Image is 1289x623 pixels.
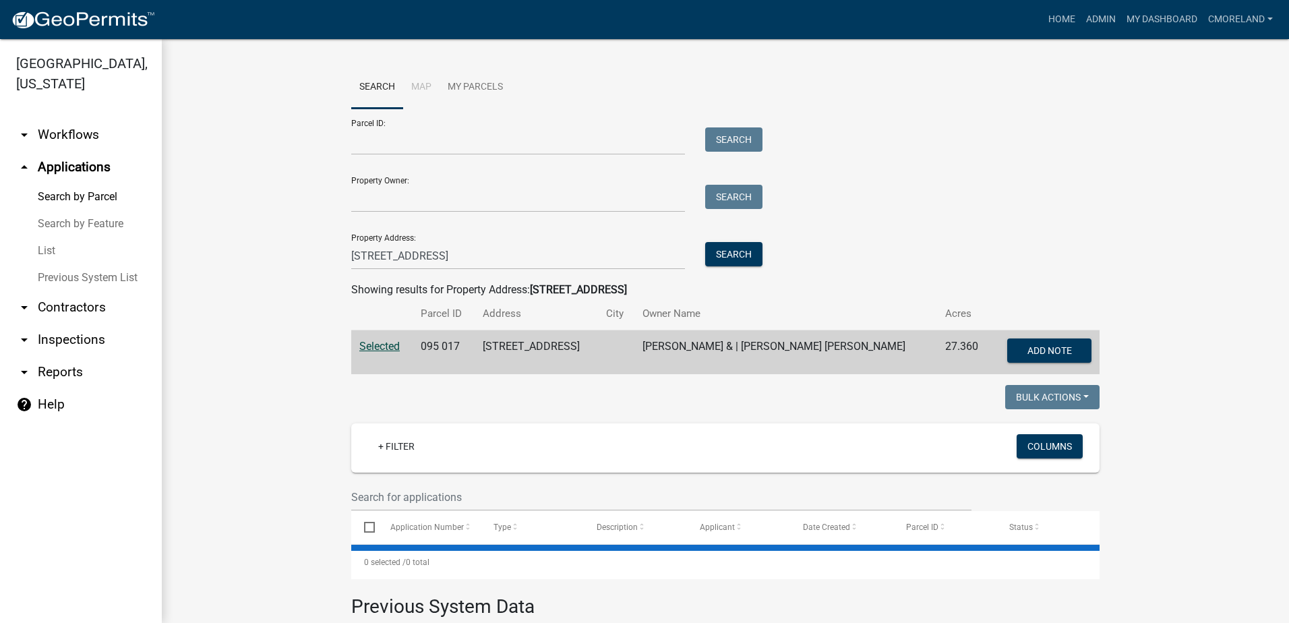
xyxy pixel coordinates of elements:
[1005,385,1100,409] button: Bulk Actions
[351,511,377,543] datatable-header-cell: Select
[803,523,850,532] span: Date Created
[790,511,893,543] datatable-header-cell: Date Created
[1017,434,1083,458] button: Columns
[351,282,1100,298] div: Showing results for Property Address:
[16,396,32,413] i: help
[493,523,511,532] span: Type
[634,330,937,375] td: [PERSON_NAME] & | [PERSON_NAME] [PERSON_NAME]
[16,299,32,316] i: arrow_drop_down
[1121,7,1203,32] a: My Dashboard
[1043,7,1081,32] a: Home
[700,523,735,532] span: Applicant
[597,523,638,532] span: Description
[1027,345,1071,356] span: Add Note
[475,330,597,375] td: [STREET_ADDRESS]
[364,558,406,567] span: 0 selected /
[413,330,475,375] td: 095 017
[351,579,1100,621] h3: Previous System Data
[351,66,403,109] a: Search
[440,66,511,109] a: My Parcels
[475,298,597,330] th: Address
[359,340,400,353] a: Selected
[367,434,425,458] a: + Filter
[937,330,990,375] td: 27.360
[377,511,480,543] datatable-header-cell: Application Number
[634,298,937,330] th: Owner Name
[937,298,990,330] th: Acres
[480,511,583,543] datatable-header-cell: Type
[705,242,762,266] button: Search
[1203,7,1278,32] a: cmoreland
[16,127,32,143] i: arrow_drop_down
[413,298,475,330] th: Parcel ID
[1007,338,1091,363] button: Add Note
[687,511,790,543] datatable-header-cell: Applicant
[1081,7,1121,32] a: Admin
[906,523,938,532] span: Parcel ID
[584,511,687,543] datatable-header-cell: Description
[705,127,762,152] button: Search
[390,523,464,532] span: Application Number
[996,511,1100,543] datatable-header-cell: Status
[893,511,996,543] datatable-header-cell: Parcel ID
[598,298,634,330] th: City
[351,483,971,511] input: Search for applications
[16,364,32,380] i: arrow_drop_down
[351,545,1100,579] div: 0 total
[530,283,627,296] strong: [STREET_ADDRESS]
[16,332,32,348] i: arrow_drop_down
[16,159,32,175] i: arrow_drop_up
[705,185,762,209] button: Search
[1009,523,1033,532] span: Status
